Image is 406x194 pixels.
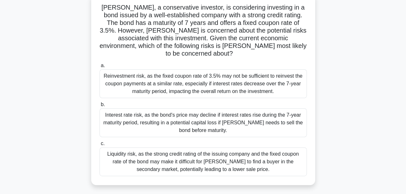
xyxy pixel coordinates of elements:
div: Interest rate risk, as the bond's price may decline if interest rates rise during the 7-year matu... [100,108,307,137]
div: Liquidity risk, as the strong credit rating of the issuing company and the fixed coupon rate of t... [100,147,307,176]
span: c. [101,141,105,146]
div: Reinvestment risk, as the fixed coupon rate of 3.5% may not be sufficient to reinvest the coupon ... [100,69,307,98]
span: b. [101,102,105,107]
h5: [PERSON_NAME], a conservative investor, is considering investing in a bond issued by a well-estab... [99,4,307,58]
span: a. [101,63,105,68]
